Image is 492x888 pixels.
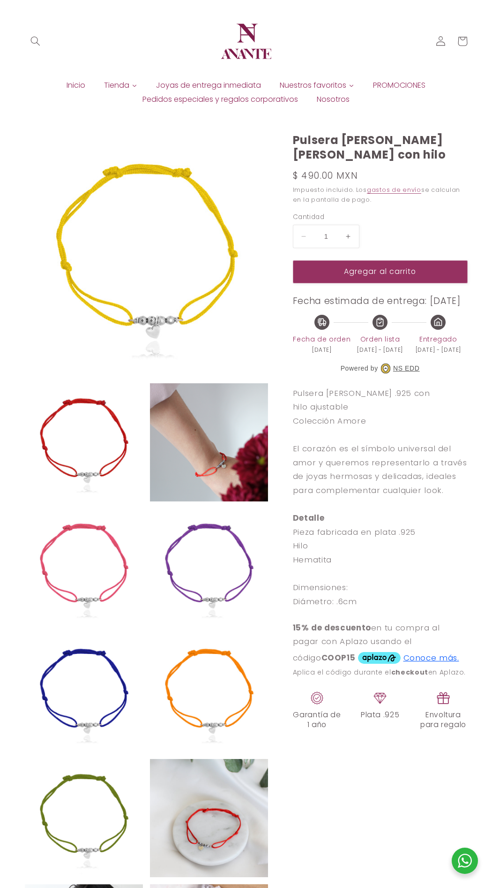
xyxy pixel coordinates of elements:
[57,78,95,92] a: Inicio
[150,509,268,627] img: 022B01_m.jpg
[25,509,143,627] img: 022B01_rs.jpg
[293,296,468,307] h3: Fecha estimada de entrega: [DATE]
[214,9,278,73] a: Anante Joyería | Diseño en plata y oro
[310,691,325,706] img: garantia_c18dc29f-4896-4fa4-87c9-e7d42e7c347f.png
[150,634,268,752] img: 022B01_n.jpg
[364,78,435,92] a: PROMOCIONES
[150,759,268,877] img: 022B01_C.jpg
[293,443,467,607] span: El corazón es el símbolo universal del amor y queremos representarlo a través de joyas hermosas y...
[218,13,274,69] img: Anante Joyería | Diseño en plata y oro
[416,345,461,355] span: [DATE] - [DATE]
[357,345,403,355] span: [DATE] - [DATE]
[25,759,143,877] img: 022B01_v.jpg
[419,710,467,729] span: Envoltura para regalo
[312,345,332,355] span: [DATE]
[293,622,468,678] aplazo-placement: en tu compra al pagar con Aplazo usando el código
[25,133,268,376] img: 022B01_am.jpg
[156,80,261,91] span: Joyas de entrega inmediata
[25,383,143,501] img: 022B01.jpg
[317,94,350,105] span: Nosotros
[142,94,298,105] span: Pedidos especiales y regalos corporativos
[133,92,307,106] a: Pedidos especiales y regalos corporativos
[293,387,430,413] span: Pulsera [PERSON_NAME] .925 con hilo ajustable
[293,260,468,283] button: Agregar al carrito
[293,710,341,729] span: Garantía de 1 año
[293,334,351,345] span: Fecha de orden
[293,133,468,162] h1: Pulsera [PERSON_NAME] [PERSON_NAME] con hilo
[367,186,421,194] a: gastos de envío
[373,691,388,706] img: piedras.png
[361,710,399,720] span: Plata .925
[381,364,390,373] img: NS EDD Logo
[373,80,425,91] span: PROMOCIONES
[341,363,378,374] span: Powered by
[436,691,451,706] img: regalo.png
[293,213,468,222] label: Cantidad
[25,30,46,52] summary: Búsqueda
[393,363,420,374] a: NS EDD
[150,383,268,501] img: 022B01_Mch2.png
[293,512,324,524] strong: Detalle
[409,334,467,345] span: Entregado
[270,78,364,92] a: Nuestros favoritos
[293,185,468,205] div: Impuesto incluido. Los se calculan en la pantalla de pago.
[351,334,409,345] span: Orden lista
[104,80,129,91] span: Tienda
[25,634,143,752] img: 022B01_az.jpg
[67,80,85,91] span: Inicio
[293,169,358,182] span: $ 490.00 MXN
[307,92,359,106] a: Nosotros
[280,80,346,91] span: Nuestros favoritos
[147,78,270,92] a: Joyas de entrega inmediata
[95,78,147,92] a: Tienda
[293,415,366,426] span: Colección Amore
